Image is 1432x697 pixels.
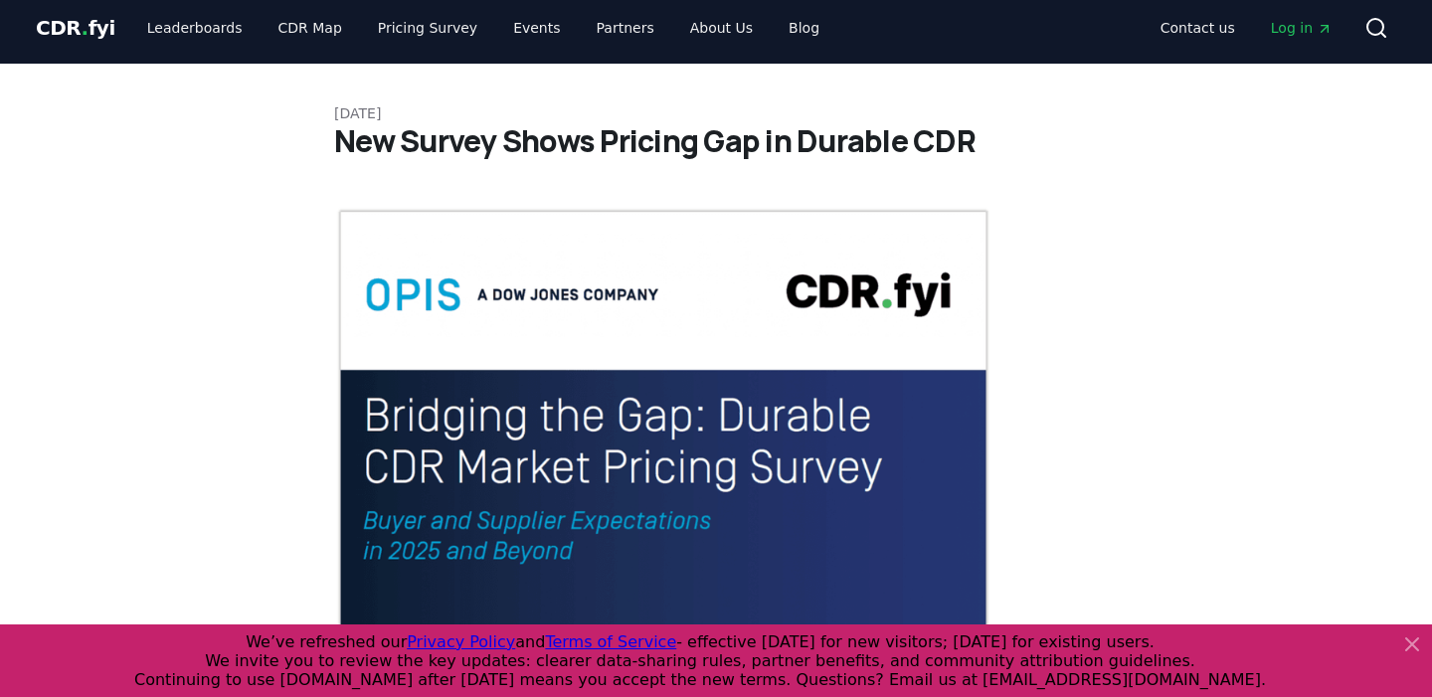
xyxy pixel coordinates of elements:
a: Pricing Survey [362,10,493,46]
a: Events [497,10,576,46]
a: Partners [581,10,670,46]
nav: Main [1145,10,1348,46]
a: Contact us [1145,10,1251,46]
a: Leaderboards [131,10,259,46]
p: [DATE] [334,103,1098,123]
a: CDR Map [263,10,358,46]
h1: New Survey Shows Pricing Gap in Durable CDR [334,123,1098,159]
nav: Main [131,10,835,46]
span: CDR fyi [36,16,115,40]
a: Log in [1255,10,1348,46]
a: About Us [674,10,769,46]
a: CDR.fyi [36,14,115,42]
span: Log in [1271,18,1333,38]
span: . [82,16,89,40]
a: Blog [773,10,835,46]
